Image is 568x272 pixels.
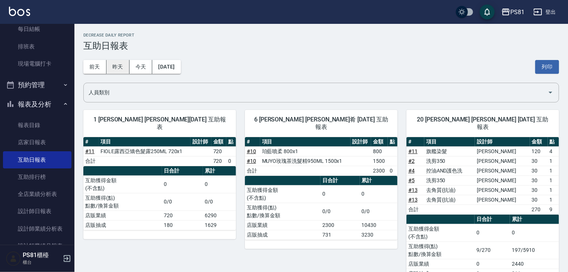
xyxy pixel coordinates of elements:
button: save [480,4,495,19]
a: #2 [408,158,415,164]
button: 列印 [535,60,559,74]
td: 合計 [406,205,424,214]
td: [PERSON_NAME] [475,146,530,156]
td: 0 [203,175,236,193]
td: 731 [320,230,360,240]
a: 現場電腦打卡 [3,55,71,72]
td: 1629 [203,220,236,230]
td: 30 [530,185,548,195]
a: #5 [408,177,415,183]
td: 1 [548,175,559,185]
td: 30 [530,195,548,205]
td: 互助獲得金額 (不含點) [83,175,162,193]
td: 0 [162,175,203,193]
a: #4 [408,168,415,174]
td: 720 [211,156,227,166]
td: MUYO玫瑰茶洗髮精950ML 1500x1 [260,156,351,166]
table: a dense table [245,176,398,240]
th: # [83,137,99,147]
a: 報表目錄 [3,117,71,134]
img: Person [6,251,21,266]
td: 720 [211,146,227,156]
td: 0 [360,185,398,203]
a: #11 [408,148,418,154]
td: [PERSON_NAME] [475,166,530,175]
button: 昨天 [106,60,130,74]
td: 1 [548,166,559,175]
a: 互助排行榜 [3,168,71,186]
th: 項目 [424,137,475,147]
a: 排班表 [3,38,71,55]
button: 今天 [130,60,153,74]
td: [PERSON_NAME] [475,175,530,185]
td: 0 [510,224,559,241]
td: 2440 [510,259,559,269]
button: 報表及分析 [3,95,71,114]
td: 去角質(抗油) [424,195,475,205]
a: 設計師業績月報表 [3,237,71,254]
input: 人員名稱 [87,86,545,99]
td: 2300 [371,166,388,175]
td: 0 [226,156,236,166]
td: 1 [548,195,559,205]
td: 720 [162,211,203,220]
td: 洗剪350 [424,156,475,166]
a: #11 [85,148,95,154]
a: 每日結帳 [3,20,71,38]
td: 0/0 [203,193,236,211]
a: 全店業績分析表 [3,186,71,203]
td: 0/0 [162,193,203,211]
h5: PS81櫃檯 [23,252,61,259]
td: 互助獲得(點) 點數/換算金額 [245,203,320,220]
td: 控油AND護色洗 [424,166,475,175]
td: 店販業績 [245,220,320,230]
td: 互助獲得(點) 點數/換算金額 [406,241,475,259]
td: 4 [548,146,559,156]
th: 設計師 [351,137,371,147]
td: 店販抽成 [83,220,162,230]
td: 合計 [83,156,99,166]
td: 9/270 [475,241,510,259]
td: 互助獲得金額 (不含點) [245,185,320,203]
th: 設計師 [191,137,211,147]
div: PS81 [510,7,524,17]
td: 30 [530,156,548,166]
th: 日合計 [320,176,360,186]
td: [PERSON_NAME] [475,195,530,205]
td: 0 [475,259,510,269]
table: a dense table [406,137,559,215]
th: 設計師 [475,137,530,147]
th: 點 [548,137,559,147]
td: 3230 [360,230,398,240]
th: 金額 [371,137,388,147]
button: PS81 [498,4,527,20]
a: #10 [247,148,256,154]
td: 1 [548,156,559,166]
h3: 互助日報表 [83,41,559,51]
th: 金額 [211,137,227,147]
p: 櫃台 [23,259,61,266]
button: 前天 [83,60,106,74]
td: 9 [548,205,559,214]
td: 店販業績 [83,211,162,220]
a: 互助日報表 [3,151,71,168]
th: 累計 [510,215,559,224]
td: 店販業績 [406,259,475,269]
td: 0/0 [320,203,360,220]
td: 互助獲得金額 (不含點) [406,224,475,241]
td: [PERSON_NAME] [475,156,530,166]
td: 6290 [203,211,236,220]
td: 30 [530,166,548,175]
td: 0 [320,185,360,203]
a: #13 [408,187,418,193]
th: # [406,137,424,147]
td: 2300 [320,220,360,230]
td: 旗艦染髮 [424,146,475,156]
table: a dense table [245,137,398,176]
table: a dense table [83,137,236,166]
a: 設計師日報表 [3,203,71,220]
td: 0 [475,224,510,241]
td: 合計 [245,166,260,175]
span: 20 [PERSON_NAME] [PERSON_NAME] [DATE] 互助報表 [415,116,550,131]
button: Open [545,86,556,98]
